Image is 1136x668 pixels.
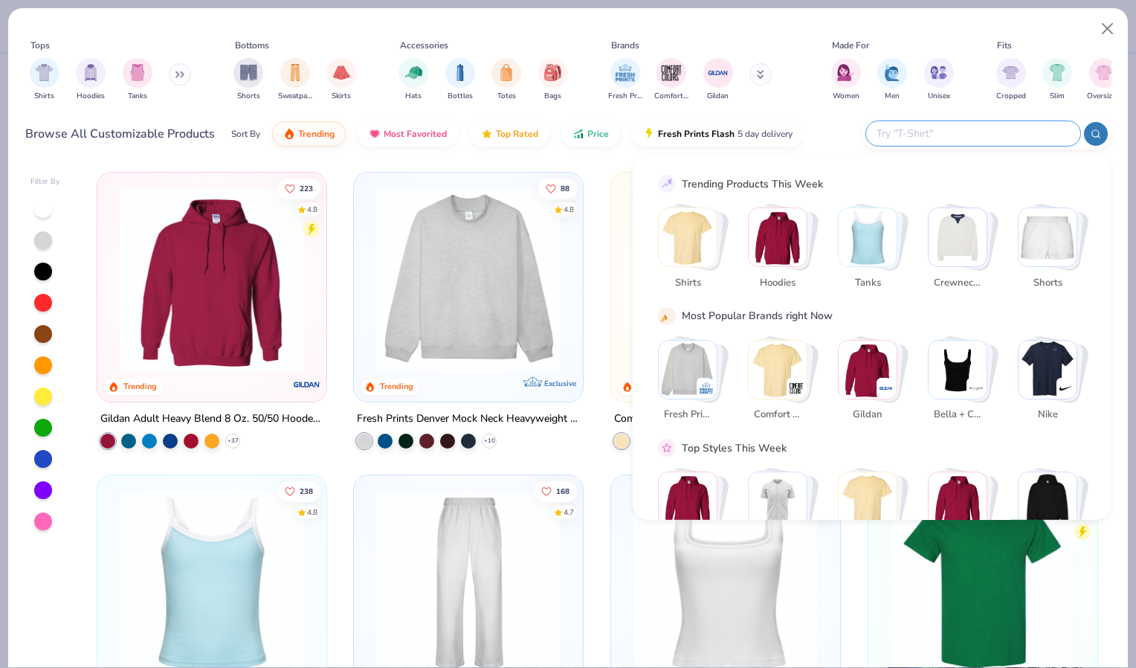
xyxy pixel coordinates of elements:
[738,126,793,143] span: 5 day delivery
[272,121,346,147] button: Trending
[34,91,54,102] span: Shirts
[1019,472,1077,530] img: Preppy
[298,128,335,140] span: Trending
[885,91,900,102] span: Men
[749,208,807,266] img: Hoodies
[283,128,295,140] img: trending.gif
[405,91,422,102] span: Hats
[445,58,475,102] button: filter button
[564,507,575,518] div: 4.7
[448,91,473,102] span: Bottles
[233,58,263,102] button: filter button
[703,58,733,102] button: filter button
[748,472,816,560] button: Stack Card Button Sportswear
[839,340,897,398] img: Gildan
[1087,58,1120,102] button: filter button
[614,62,636,84] img: Fresh Prints Image
[240,64,257,81] img: Shorts Image
[233,58,263,102] div: filter for Shorts
[1023,275,1071,290] span: Shorts
[611,39,639,52] div: Brands
[660,177,674,190] img: trend_line.gif
[933,408,981,423] span: Bella + Canvas
[83,64,99,81] img: Hoodies Image
[235,39,269,52] div: Bottoms
[333,64,350,81] img: Skirts Image
[753,275,801,290] span: Hoodies
[277,481,320,501] button: Like
[833,91,859,102] span: Women
[929,340,987,398] img: Bella + Canvas
[128,91,147,102] span: Tanks
[929,472,987,530] img: Cozy
[838,208,906,296] button: Stack Card Button Tanks
[36,64,53,81] img: Shirts Image
[831,58,861,102] div: filter for Women
[1018,208,1086,296] button: Stack Card Button Shorts
[707,91,729,102] span: Gildan
[682,176,823,191] div: Trending Products This Week
[626,187,825,372] img: 029b8af0-80e6-406f-9fdc-fdf898547912
[884,64,900,81] img: Men Image
[682,440,787,456] div: Top Styles This Week
[30,176,60,187] div: Filter By
[77,91,105,102] span: Hoodies
[326,58,356,102] div: filter for Skirts
[608,91,642,102] span: Fresh Prints
[877,58,907,102] button: filter button
[875,125,1070,142] input: Try "T-Shirt"
[400,39,448,52] div: Accessories
[877,58,907,102] div: filter for Men
[129,64,146,81] img: Tanks Image
[1018,339,1086,428] button: Stack Card Button Nike
[30,39,50,52] div: Tops
[748,339,816,428] button: Stack Card Button Comfort Colors
[307,507,317,518] div: 4.8
[311,187,510,372] img: a164e800-7022-4571-a324-30c76f641635
[470,121,549,147] button: Top Rated
[996,91,1026,102] span: Cropped
[1049,64,1065,81] img: Slim Image
[682,308,833,324] div: Most Popular Brands right Now
[843,408,891,423] span: Gildan
[1050,91,1065,102] span: Slim
[278,91,312,102] span: Sweatpants
[332,91,351,102] span: Skirts
[658,339,726,428] button: Stack Card Button Fresh Prints
[538,58,568,102] button: filter button
[497,91,516,102] span: Totes
[832,39,869,52] div: Made For
[300,487,313,495] span: 238
[30,58,59,102] div: filter for Shirts
[660,441,674,455] img: pink_star.gif
[538,58,568,102] div: filter for Bags
[398,58,428,102] div: filter for Hats
[996,58,1026,102] button: filter button
[929,208,987,266] img: Crewnecks
[358,121,458,147] button: Most Favorited
[1042,58,1072,102] button: filter button
[663,275,711,290] span: Shirts
[307,204,317,215] div: 4.8
[749,472,807,530] img: Sportswear
[658,472,726,560] button: Stack Card Button Classic
[326,58,356,102] button: filter button
[112,187,312,372] img: 01756b78-01f6-4cc6-8d8a-3c30c1a0c8ac
[1002,64,1019,81] img: Cropped Image
[445,58,475,102] div: filter for Bottles
[1023,408,1071,423] span: Nike
[1019,208,1077,266] img: Shorts
[753,408,801,423] span: Comfort Colors
[1018,472,1086,560] button: Stack Card Button Preppy
[237,91,260,102] span: Shorts
[997,39,1012,52] div: Fits
[405,64,422,81] img: Hats Image
[76,58,106,102] div: filter for Hoodies
[838,339,906,428] button: Stack Card Button Gildan
[1059,381,1074,396] img: Nike
[369,128,381,140] img: most_fav.gif
[789,381,804,396] img: Comfort Colors
[608,58,642,102] button: filter button
[278,58,312,102] button: filter button
[703,58,733,102] div: filter for Gildan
